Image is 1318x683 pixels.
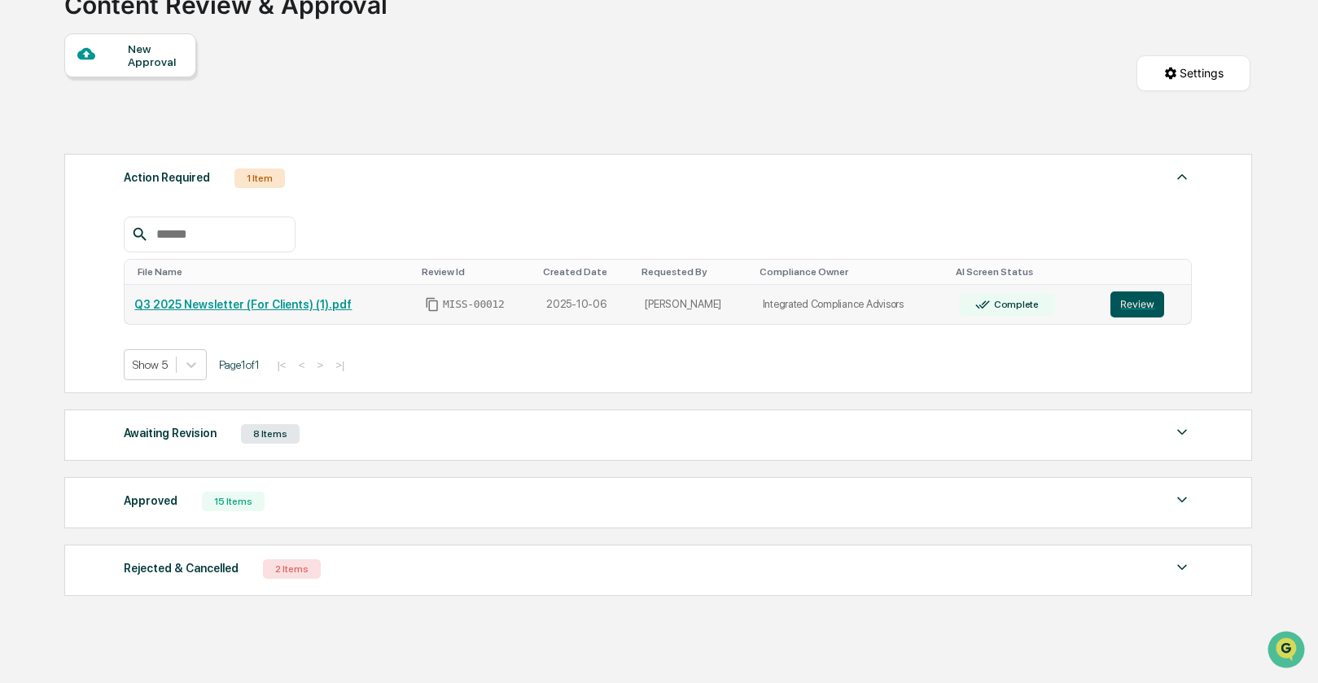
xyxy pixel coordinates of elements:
[134,205,202,221] span: Attestations
[443,298,505,311] span: MISS-00012
[124,167,210,188] div: Action Required
[115,275,197,288] a: Powered byPylon
[10,199,112,228] a: 🖐️Preclearance
[1114,266,1184,278] div: Toggle SortBy
[55,125,267,141] div: Start new chat
[112,199,208,228] a: 🗄️Attestations
[55,141,206,154] div: We're available if you need us!
[124,490,177,511] div: Approved
[138,266,409,278] div: Toggle SortBy
[1172,558,1192,577] img: caret
[536,285,635,325] td: 2025-10-06
[635,285,752,325] td: [PERSON_NAME]
[312,358,328,372] button: >
[425,297,440,312] span: Copy Id
[543,266,628,278] div: Toggle SortBy
[33,205,105,221] span: Preclearance
[134,298,352,311] a: Q3 2025 Newsletter (For Clients) (1).pdf
[641,266,746,278] div: Toggle SortBy
[956,266,1094,278] div: Toggle SortBy
[277,129,296,149] button: Start new chat
[991,299,1039,310] div: Complete
[16,125,46,154] img: 1746055101610-c473b297-6a78-478c-a979-82029cc54cd1
[1266,629,1310,673] iframe: Open customer support
[128,42,182,68] div: New Approval
[241,424,300,444] div: 8 Items
[202,492,265,511] div: 15 Items
[422,266,530,278] div: Toggle SortBy
[294,358,310,372] button: <
[263,559,321,579] div: 2 Items
[162,276,197,288] span: Pylon
[1172,490,1192,510] img: caret
[219,358,260,371] span: Page 1 of 1
[1136,55,1250,91] button: Settings
[124,422,217,444] div: Awaiting Revision
[33,236,103,252] span: Data Lookup
[10,230,109,259] a: 🔎Data Lookup
[272,358,291,372] button: |<
[118,207,131,220] div: 🗄️
[16,34,296,60] p: How can we help?
[1110,291,1164,317] button: Review
[753,285,950,325] td: Integrated Compliance Advisors
[124,558,239,579] div: Rejected & Cancelled
[16,207,29,220] div: 🖐️
[331,358,349,372] button: >|
[760,266,944,278] div: Toggle SortBy
[1172,422,1192,442] img: caret
[1172,167,1192,186] img: caret
[1110,291,1180,317] a: Review
[234,169,285,188] div: 1 Item
[16,238,29,251] div: 🔎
